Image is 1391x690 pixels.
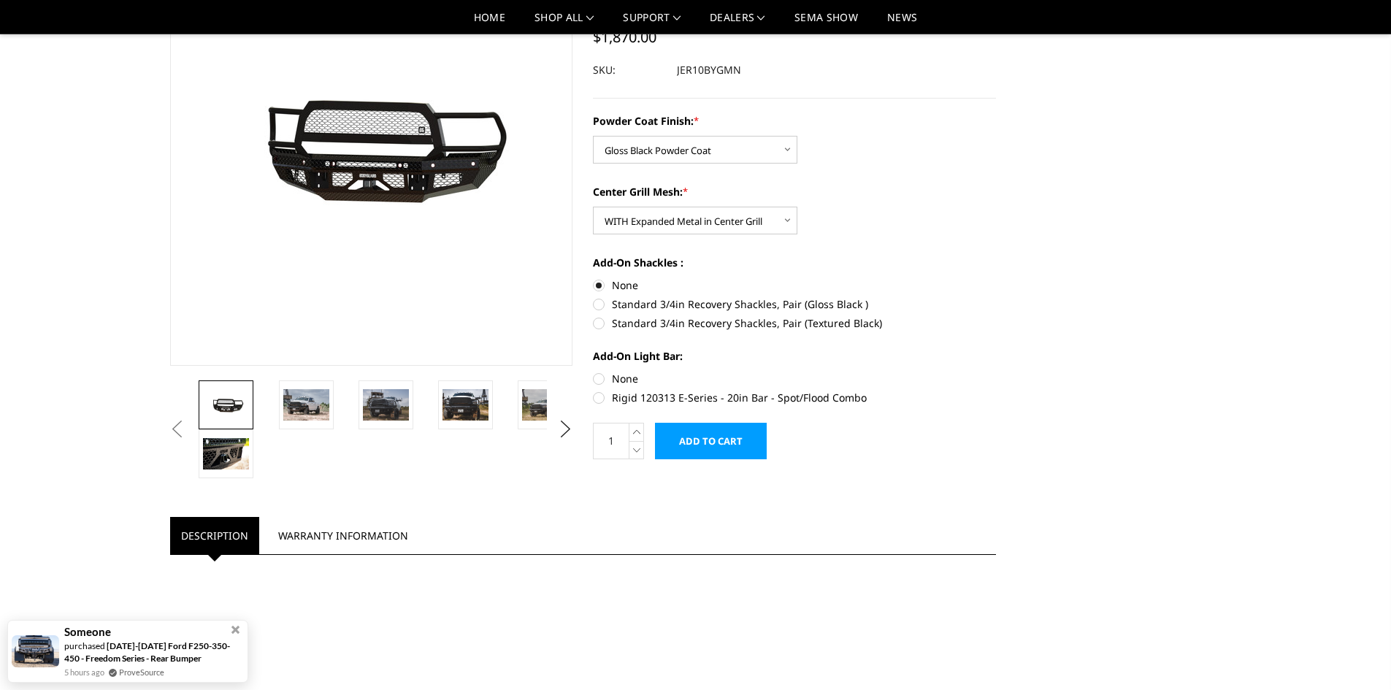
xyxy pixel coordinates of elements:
dd: JER10BYGMN [677,57,741,83]
label: Rigid 120313 E-Series - 20in Bar - Spot/Flood Combo [593,390,996,405]
a: News [887,12,917,34]
a: Dealers [710,12,765,34]
label: Standard 3/4in Recovery Shackles, Pair (Textured Black) [593,315,996,331]
iframe: Chat Widget [1318,620,1391,690]
img: provesource social proof notification image [12,635,59,667]
img: 2010-2018 Ram 2500-3500 - FT Series - Extreme Front Bumper [363,389,409,420]
a: shop all [534,12,594,34]
img: 2010-2018 Ram 2500-3500 - FT Series - Extreme Front Bumper [522,389,568,420]
a: Home [474,12,505,34]
dt: SKU: [593,57,666,83]
input: Add to Cart [655,423,767,459]
img: 2010-2018 Ram 2500-3500 - FT Series - Extreme Front Bumper [203,394,249,415]
a: Warranty Information [267,517,419,554]
label: Standard 3/4in Recovery Shackles, Pair (Gloss Black ) [593,296,996,312]
label: None [593,371,996,386]
span: 5 hours ago [64,666,104,678]
label: Powder Coat Finish: [593,113,996,129]
label: Center Grill Mesh: [593,184,996,199]
a: SEMA Show [794,12,858,34]
span: $1,870.00 [593,27,656,47]
a: ProveSource [119,666,164,678]
label: None [593,277,996,293]
label: Add-On Light Bar: [593,348,996,364]
span: Someone [64,626,111,638]
img: 2010-2018 Ram 2500-3500 - FT Series - Extreme Front Bumper [442,389,488,420]
img: 2010-2018 Ram 2500-3500 - FT Series - Extreme Front Bumper [283,389,329,420]
label: Add-On Shackles : [593,255,996,270]
span: purchased [64,640,105,651]
a: Description [170,517,259,554]
button: Previous [166,418,188,440]
a: Support [623,12,681,34]
button: Next [554,418,576,440]
a: [DATE]-[DATE] Ford F250-350-450 - Freedom Series - Rear Bumper [64,640,230,664]
img: 2010-2018 Ram 2500-3500 - FT Series - Extreme Front Bumper [203,438,249,469]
